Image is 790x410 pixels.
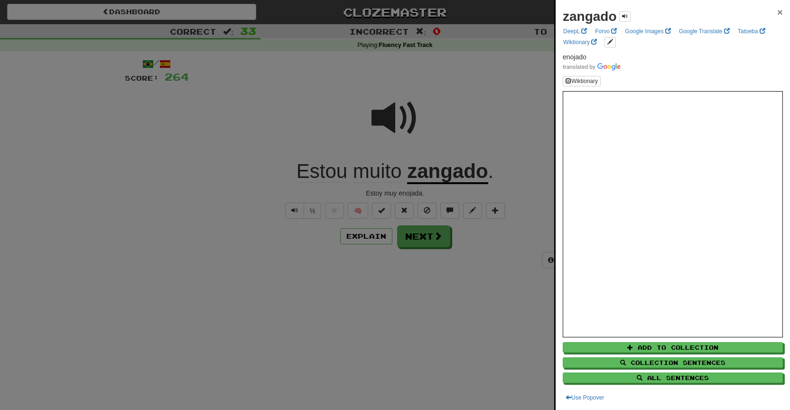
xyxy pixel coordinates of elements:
a: Wiktionary [560,37,600,47]
button: Add to Collection [563,342,783,353]
button: Collection Sentences [563,357,783,368]
strong: zangado [563,9,617,24]
img: Color short [563,63,621,71]
button: Use Popover [563,392,607,403]
button: Wiktionary [563,76,601,86]
span: × [777,7,783,18]
a: DeepL [560,26,590,37]
button: Close [777,7,783,17]
a: Tatoeba [735,26,768,37]
a: Google Images [622,26,674,37]
a: Forvo [592,26,620,37]
button: edit links [604,37,616,47]
span: enojado [563,53,586,61]
button: All Sentences [563,373,783,383]
a: Google Translate [676,26,733,37]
